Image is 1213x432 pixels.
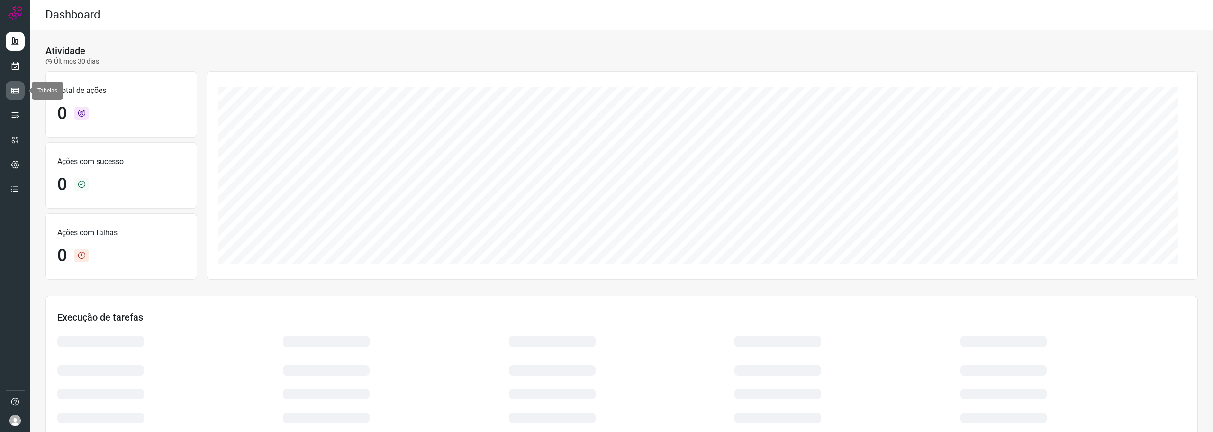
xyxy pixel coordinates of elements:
span: Tabelas [37,87,57,94]
h2: Dashboard [45,8,100,22]
p: Ações com falhas [57,227,185,239]
h3: Execução de tarefas [57,312,1186,323]
img: avatar-user-boy.jpg [9,415,21,426]
h1: 0 [57,103,67,124]
h1: 0 [57,175,67,195]
h3: Atividade [45,45,85,56]
p: Últimos 30 dias [45,56,99,66]
p: Total de ações [57,85,185,96]
img: Logo [8,6,22,20]
h1: 0 [57,246,67,266]
p: Ações com sucesso [57,156,185,167]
